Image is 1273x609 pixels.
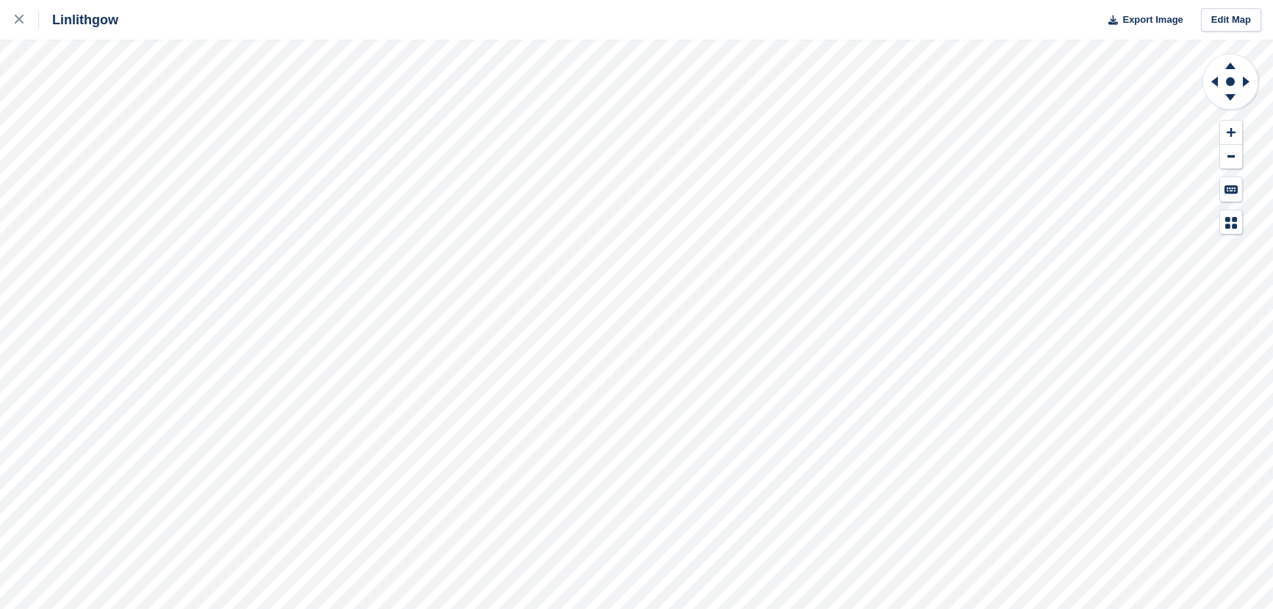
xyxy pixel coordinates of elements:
button: Map Legend [1220,210,1242,235]
a: Edit Map [1201,8,1261,32]
button: Zoom Out [1220,145,1242,169]
button: Export Image [1100,8,1183,32]
button: Keyboard Shortcuts [1220,177,1242,202]
span: Export Image [1122,13,1183,27]
div: Linlithgow [39,11,118,29]
button: Zoom In [1220,121,1242,145]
